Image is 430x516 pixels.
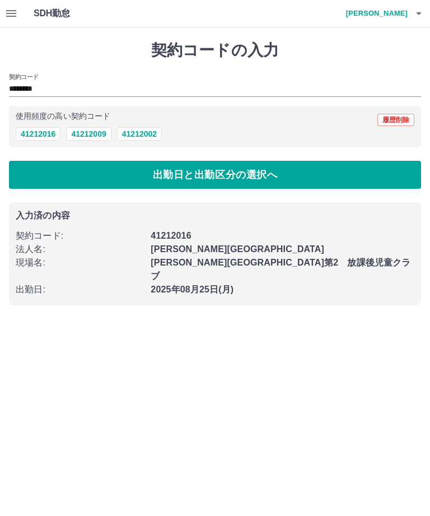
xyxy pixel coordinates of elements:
[16,211,414,220] p: 入力済の内容
[9,72,39,81] h2: 契約コード
[16,283,144,296] p: 出勤日 :
[151,244,324,254] b: [PERSON_NAME][GEOGRAPHIC_DATA]
[66,127,111,141] button: 41212009
[151,285,233,294] b: 2025年08月25日(月)
[377,114,414,126] button: 履歴削除
[16,243,144,256] p: 法人名 :
[16,113,110,120] p: 使用頻度の高い契約コード
[16,229,144,243] p: 契約コード :
[16,256,144,269] p: 現場名 :
[151,231,191,240] b: 41212016
[16,127,60,141] button: 41212016
[151,258,410,281] b: [PERSON_NAME][GEOGRAPHIC_DATA]第2 放課後児童クラブ
[117,127,162,141] button: 41212002
[9,41,421,60] h1: 契約コードの入力
[9,161,421,189] button: 出勤日と出勤区分の選択へ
